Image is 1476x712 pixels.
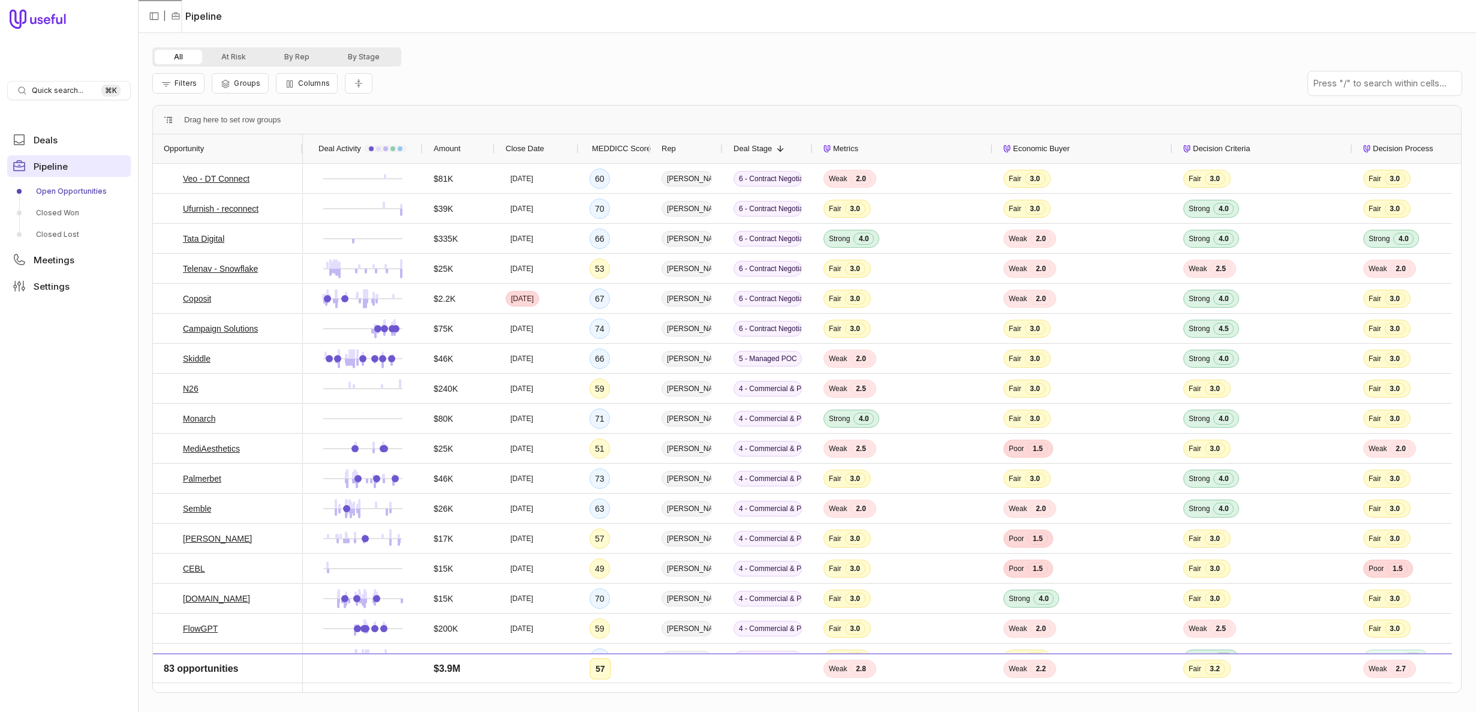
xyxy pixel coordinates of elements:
[845,263,865,275] span: 3.0
[734,142,772,156] span: Deal Stage
[734,351,802,366] span: 5 - Managed POC
[506,142,544,156] span: Close Date
[1393,233,1414,245] span: 4.0
[829,534,841,543] span: Fair
[595,591,605,606] div: 70
[345,73,372,94] button: Collapse all rows
[829,654,841,663] span: Fair
[1009,354,1021,363] span: Fair
[595,621,605,636] div: 59
[1009,504,1027,513] span: Weak
[1369,444,1387,453] span: Weak
[7,275,131,297] a: Settings
[1385,503,1405,515] span: 3.0
[829,354,847,363] span: Weak
[595,471,605,486] div: 73
[1013,142,1070,156] span: Economic Buyer
[7,129,131,151] a: Deals
[1030,233,1051,245] span: 2.0
[595,202,605,216] div: 70
[845,533,865,545] span: 3.0
[850,683,871,695] span: 2.0
[434,262,453,276] span: $25K
[1369,324,1381,334] span: Fair
[1189,534,1201,543] span: Fair
[1189,444,1201,453] span: Fair
[1027,443,1048,455] span: 1.5
[1385,623,1405,635] span: 3.0
[212,73,268,94] button: Group Pipeline
[1369,294,1381,304] span: Fair
[734,621,802,636] span: 4 - Commercial & Product Validation
[595,501,605,516] div: 63
[833,142,858,156] span: Metrics
[510,204,533,214] time: [DATE]
[1390,263,1411,275] span: 2.0
[1030,623,1051,635] span: 2.0
[183,381,199,396] a: N26
[850,383,871,395] span: 2.5
[595,262,605,276] div: 53
[829,384,847,393] span: Weak
[1213,653,1234,665] span: 4.0
[183,531,252,546] a: [PERSON_NAME]
[1369,654,1399,663] span: Moderate
[1025,353,1045,365] span: 3.0
[1210,623,1231,635] span: 2.5
[845,323,865,335] span: 3.0
[829,294,841,304] span: Fair
[850,443,871,455] span: 2.5
[152,73,205,94] button: Filter Pipeline
[1183,134,1342,163] div: Decision Criteria
[592,142,651,156] span: MEDDICC Score
[845,563,865,575] span: 3.0
[32,86,83,95] span: Quick search...
[1385,533,1405,545] span: 3.0
[510,444,533,453] time: [DATE]
[845,473,865,485] span: 3.0
[1205,593,1225,605] span: 3.0
[734,291,802,307] span: 6 - Contract Negotiation
[1210,263,1231,275] span: 2.5
[1009,444,1024,453] span: Poor
[34,162,68,171] span: Pipeline
[1009,294,1027,304] span: Weak
[734,261,802,277] span: 6 - Contract Negotiation
[183,202,258,216] a: Ufurnish - reconnect
[510,354,533,363] time: [DATE]
[845,293,865,305] span: 3.0
[434,381,458,396] span: $240K
[510,504,533,513] time: [DATE]
[1385,173,1405,185] span: 3.0
[662,231,712,247] span: [PERSON_NAME]
[1213,293,1234,305] span: 4.0
[434,591,453,606] span: $15K
[662,171,712,187] span: [PERSON_NAME]
[734,561,802,576] span: 4 - Commercial & Product Validation
[1385,683,1405,695] span: 3.0
[434,202,453,216] span: $39K
[734,681,802,696] span: 4 - Commercial & Product Validation
[510,624,533,633] time: [DATE]
[434,441,453,456] span: $25K
[434,172,453,186] span: $81K
[434,621,458,636] span: $200K
[829,444,847,453] span: Weak
[1189,264,1207,274] span: Weak
[1025,173,1045,185] span: 3.0
[183,441,240,456] a: MediAesthetics
[183,172,249,186] a: Veo - DT Connect
[1385,383,1405,395] span: 3.0
[845,653,865,665] span: 3.0
[1189,204,1210,214] span: Strong
[276,73,338,94] button: Columns
[163,9,166,23] span: |
[183,561,205,576] a: CEBL
[1009,414,1021,423] span: Fair
[510,594,533,603] time: [DATE]
[234,79,260,88] span: Groups
[662,501,712,516] span: [PERSON_NAME]
[101,85,121,97] kbd: ⌘ K
[829,204,841,214] span: Fair
[662,531,712,546] span: [PERSON_NAME]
